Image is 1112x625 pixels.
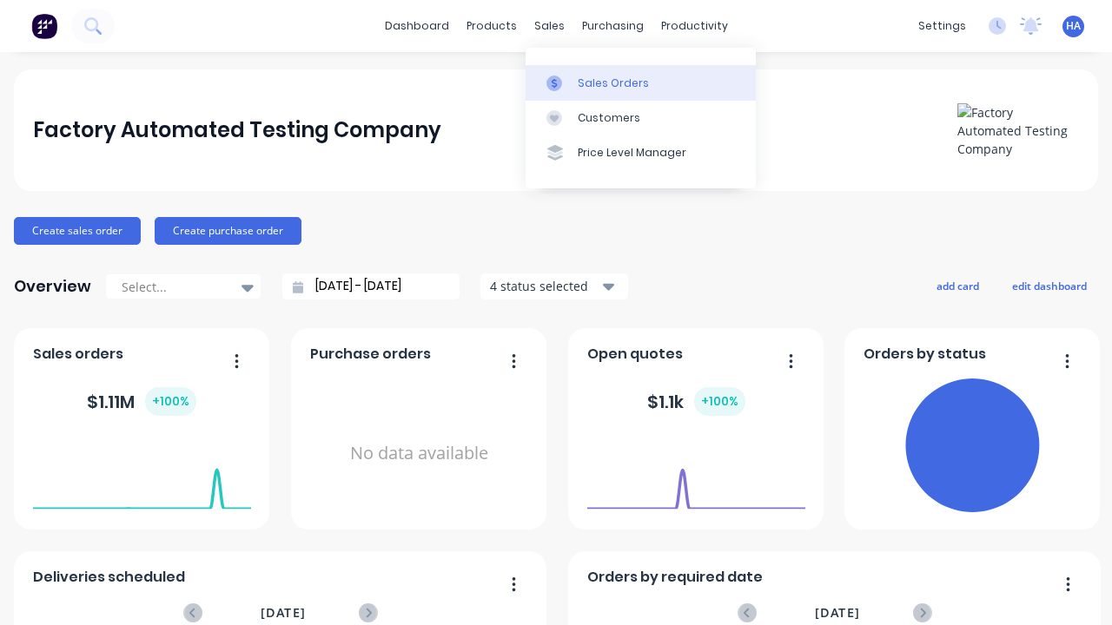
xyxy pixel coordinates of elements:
[864,344,986,365] span: Orders by status
[14,269,91,304] div: Overview
[490,277,599,295] div: 4 status selected
[526,65,756,100] a: Sales Orders
[694,387,745,416] div: + 100 %
[458,13,526,39] div: products
[310,344,431,365] span: Purchase orders
[910,13,975,39] div: settings
[87,387,196,416] div: $ 1.11M
[33,344,123,365] span: Sales orders
[261,603,306,622] span: [DATE]
[1066,18,1081,34] span: HA
[573,13,652,39] div: purchasing
[587,344,683,365] span: Open quotes
[155,217,301,245] button: Create purchase order
[578,145,686,161] div: Price Level Manager
[310,372,528,536] div: No data available
[145,387,196,416] div: + 100 %
[526,135,756,170] a: Price Level Manager
[526,13,573,39] div: sales
[1001,274,1098,297] button: edit dashboard
[652,13,737,39] div: productivity
[925,274,990,297] button: add card
[647,387,745,416] div: $ 1.1k
[480,273,628,299] button: 4 status selected
[957,103,1079,158] img: Factory Automated Testing Company
[587,567,763,588] span: Orders by required date
[815,603,860,622] span: [DATE]
[31,13,57,39] img: Factory
[578,110,640,126] div: Customers
[33,113,441,148] div: Factory Automated Testing Company
[14,217,141,245] button: Create sales order
[376,13,458,39] a: dashboard
[33,567,185,588] span: Deliveries scheduled
[526,101,756,135] a: Customers
[578,76,649,91] div: Sales Orders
